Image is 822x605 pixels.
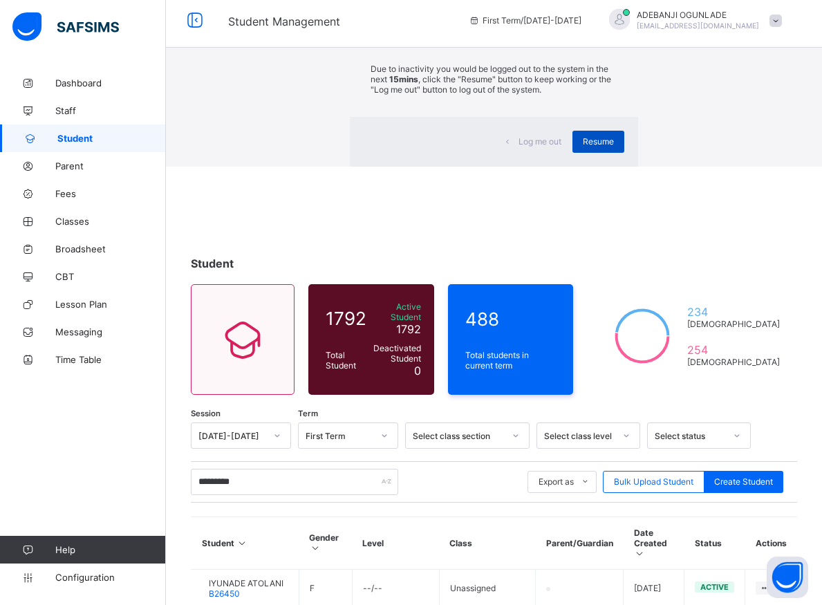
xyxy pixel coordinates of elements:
span: active [700,582,729,592]
strong: 15mins [389,74,418,84]
div: [DATE]-[DATE] [198,430,265,440]
div: Select class section [413,430,504,440]
div: First Term [306,430,373,440]
th: Gender [299,517,352,570]
div: Select class level [544,430,615,440]
span: Student Management [228,15,340,28]
span: Student [57,133,166,144]
span: [DEMOGRAPHIC_DATA] [687,357,780,367]
span: Dashboard [55,77,166,89]
i: Sort in Ascending Order [634,548,646,559]
span: ADEBANJI OGUNLADE [637,10,759,20]
th: Level [352,517,439,570]
span: Session [191,409,221,418]
span: 488 [465,308,557,330]
span: Time Table [55,354,166,365]
span: Bulk Upload Student [614,476,693,487]
span: [EMAIL_ADDRESS][DOMAIN_NAME] [637,21,759,30]
span: B26450 [209,588,240,599]
span: Classes [55,216,166,227]
span: Parent [55,160,166,171]
p: Due to inactivity you would be logged out to the system in the next , click the "Resume" button t... [371,64,617,95]
span: CBT [55,271,166,282]
span: 1792 [326,308,366,329]
span: 234 [687,305,780,319]
span: [DEMOGRAPHIC_DATA] [687,319,780,329]
th: Actions [745,517,797,570]
th: Parent/Guardian [536,517,624,570]
span: Configuration [55,572,165,583]
span: Export as [539,476,574,487]
th: Class [439,517,535,570]
span: Staff [55,105,166,116]
span: Lesson Plan [55,299,166,310]
span: Resume [583,136,614,147]
div: ADEBANJIOGUNLADE [595,9,789,32]
span: Help [55,544,165,555]
th: Student [192,517,299,570]
i: Sort in Ascending Order [236,538,248,548]
span: Active Student [373,301,421,322]
span: session/term information [469,15,581,26]
div: Total Student [322,346,370,374]
i: Sort in Ascending Order [309,543,321,553]
span: Messaging [55,326,166,337]
span: Student [191,257,234,270]
img: safsims [12,12,119,41]
span: Log me out [519,136,561,147]
span: Fees [55,188,166,199]
div: Select status [655,430,725,440]
span: 254 [687,343,780,357]
span: 0 [414,364,421,378]
span: Broadsheet [55,243,166,254]
span: Total students in current term [465,350,557,371]
span: Create Student [714,476,773,487]
button: Open asap [767,557,808,598]
th: Status [684,517,745,570]
span: Deactivated Student [373,343,421,364]
th: Date Created [624,517,684,570]
span: 1792 [396,322,421,336]
span: Term [298,409,318,418]
span: IYUNADE ATOLANI [209,578,283,588]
